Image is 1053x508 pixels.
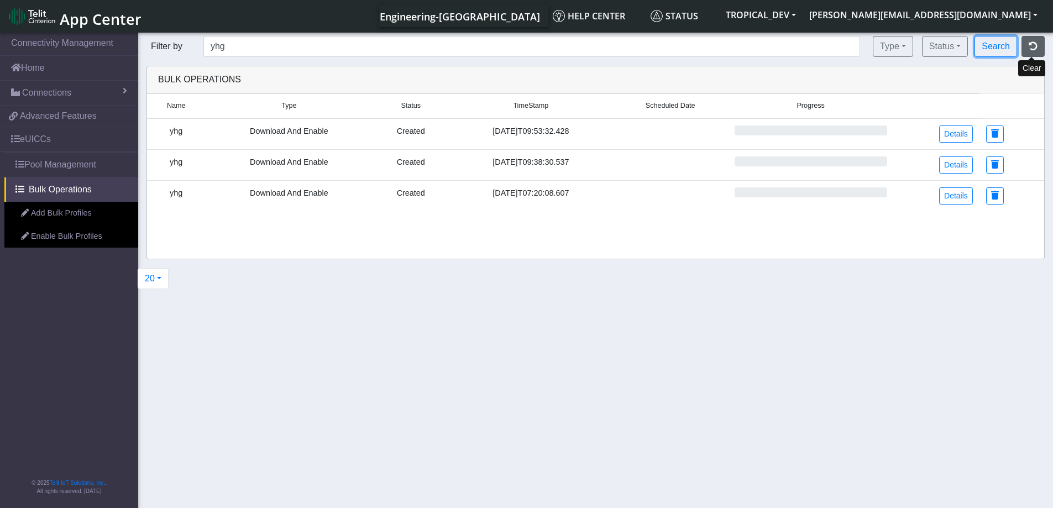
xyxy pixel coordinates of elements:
a: Add Bulk Profiles [4,202,138,225]
a: Status [646,5,719,27]
td: Created [373,149,449,180]
a: App Center [9,4,140,28]
a: Help center [548,5,646,27]
span: Bulk Operations [29,183,92,196]
span: Status [401,101,421,111]
a: Bulk Operations [4,177,138,202]
td: Created [373,180,449,211]
button: TROPICAL_DEV [719,5,803,25]
span: Advanced Features [20,109,97,123]
span: App Center [60,9,142,29]
td: [DATE]T09:53:32.428 [449,118,613,150]
button: Type [873,36,913,57]
button: Search [975,36,1017,57]
td: Download And Enable [205,180,373,211]
td: [DATE]T07:20:08.607 [449,180,613,211]
button: [PERSON_NAME][EMAIL_ADDRESS][DOMAIN_NAME] [803,5,1044,25]
span: Filter by [146,41,187,51]
a: Your current platform instance [379,5,539,27]
a: Enable Bulk Profiles [4,225,138,248]
img: logo-telit-cinterion-gw-new.png [9,8,55,25]
td: yhg [147,149,205,180]
td: yhg [147,180,205,211]
a: Pool Management [4,153,138,177]
td: Created [373,118,449,150]
a: Details [939,156,973,174]
a: Details [939,187,973,205]
div: Bulk Operations [150,73,1041,86]
td: [DATE]T09:38:30.537 [449,149,613,180]
button: Status [922,36,968,57]
button: 20 [138,268,169,289]
span: Progress [797,101,824,111]
span: Engineering-[GEOGRAPHIC_DATA] [380,10,540,23]
span: Status [651,10,698,22]
td: Download And Enable [205,149,373,180]
span: Help center [553,10,625,22]
a: Telit IoT Solutions, Inc. [50,480,105,486]
td: yhg [147,118,205,150]
input: Search by name [203,36,860,57]
span: Scheduled Date [646,101,695,111]
span: Connections [22,86,71,99]
a: Details [939,125,973,143]
div: Clear [1018,60,1045,76]
span: Name [167,101,186,111]
img: status.svg [651,10,663,22]
span: Type [281,101,296,111]
img: knowledge.svg [553,10,565,22]
td: Download And Enable [205,118,373,150]
span: TimeStamp [513,101,548,111]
